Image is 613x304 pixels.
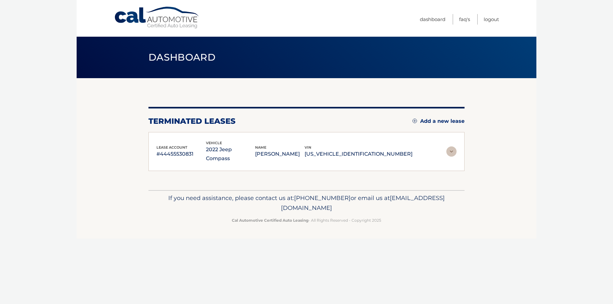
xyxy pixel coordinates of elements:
[484,14,499,25] a: Logout
[153,193,460,213] p: If you need assistance, please contact us at: or email us at
[412,119,417,123] img: add.svg
[459,14,470,25] a: FAQ's
[305,150,412,159] p: [US_VEHICLE_IDENTIFICATION_NUMBER]
[255,150,305,159] p: [PERSON_NAME]
[305,145,311,150] span: vin
[206,145,255,163] p: 2022 Jeep Compass
[206,141,222,145] span: vehicle
[156,145,187,150] span: lease account
[156,150,206,159] p: #44455530831
[148,51,216,63] span: Dashboard
[232,218,308,223] strong: Cal Automotive Certified Auto Leasing
[412,118,465,124] a: Add a new lease
[114,6,200,29] a: Cal Automotive
[255,145,266,150] span: name
[153,217,460,224] p: - All Rights Reserved - Copyright 2025
[420,14,445,25] a: Dashboard
[294,194,351,202] span: [PHONE_NUMBER]
[148,116,236,126] h2: terminated leases
[446,146,457,157] img: accordion-rest.svg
